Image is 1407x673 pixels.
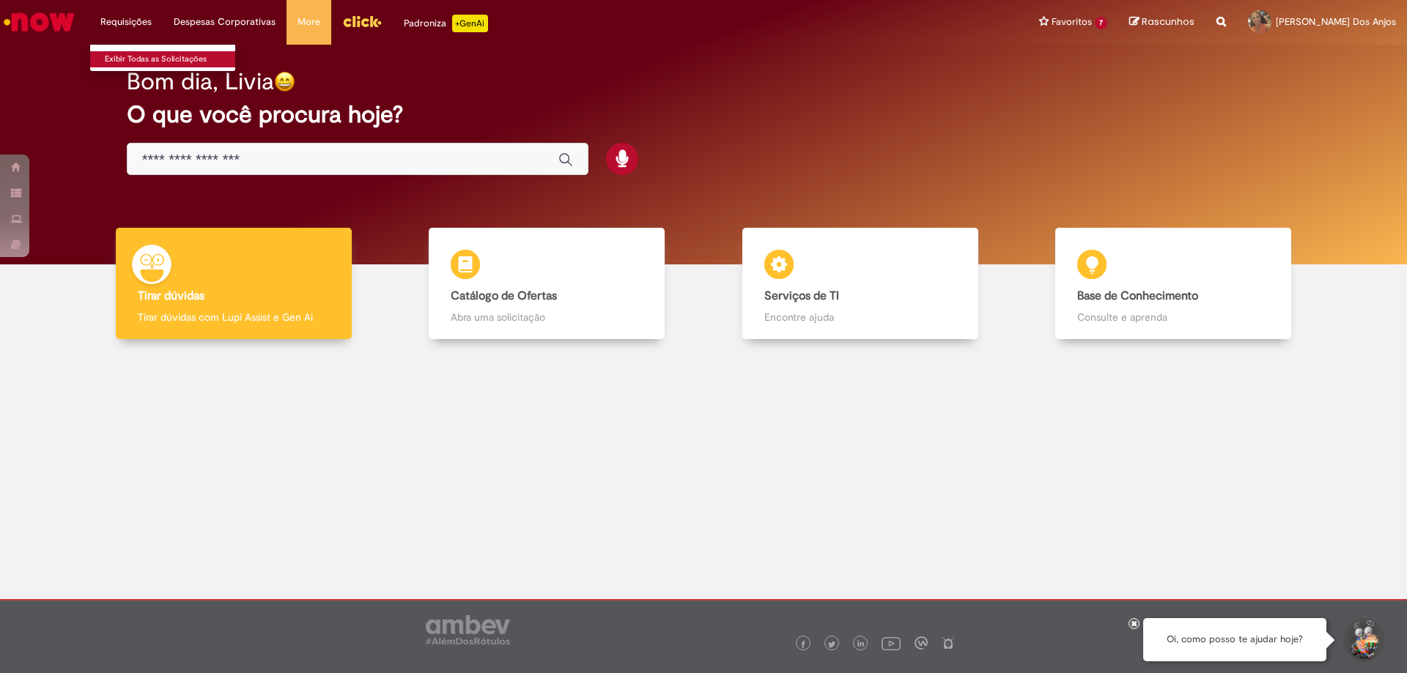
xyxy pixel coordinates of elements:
a: Exibir Todas as Solicitações [90,51,251,67]
span: Favoritos [1052,15,1092,29]
a: Base de Conhecimento Consulte e aprenda [1017,228,1331,340]
b: Base de Conhecimento [1077,289,1198,303]
span: Despesas Corporativas [174,15,276,29]
span: [PERSON_NAME] Dos Anjos [1276,15,1396,28]
img: logo_footer_linkedin.png [857,640,865,649]
a: Rascunhos [1129,15,1194,29]
a: Serviços de TI Encontre ajuda [703,228,1017,340]
button: Iniciar Conversa de Suporte [1341,618,1385,662]
img: logo_footer_workplace.png [915,636,928,650]
img: happy-face.png [274,71,295,92]
img: click_logo_yellow_360x200.png [342,10,382,32]
img: logo_footer_ambev_rotulo_gray.png [426,615,510,644]
p: Abra uma solicitação [451,310,643,324]
p: +GenAi [452,15,488,32]
b: Tirar dúvidas [138,289,204,303]
img: logo_footer_twitter.png [828,641,835,648]
span: Rascunhos [1142,15,1194,29]
a: Tirar dúvidas Tirar dúvidas com Lupi Assist e Gen Ai [77,228,391,340]
span: 7 [1095,17,1107,29]
h2: Bom dia, Livia [127,69,274,94]
p: Tirar dúvidas com Lupi Assist e Gen Ai [138,310,330,324]
a: Catálogo de Ofertas Abra uma solicitação [391,228,704,340]
b: Serviços de TI [764,289,839,303]
div: Padroniza [404,15,488,32]
ul: Requisições [89,44,236,72]
img: logo_footer_facebook.png [799,641,807,648]
img: ServiceNow [1,7,77,37]
h2: O que você procura hoje? [127,102,1281,127]
img: logo_footer_youtube.png [882,633,901,652]
span: More [298,15,320,29]
p: Consulte e aprenda [1077,310,1269,324]
div: Oi, como posso te ajudar hoje? [1143,618,1326,661]
p: Encontre ajuda [764,310,956,324]
b: Catálogo de Ofertas [451,289,557,303]
span: Requisições [100,15,152,29]
img: logo_footer_naosei.png [942,636,955,650]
